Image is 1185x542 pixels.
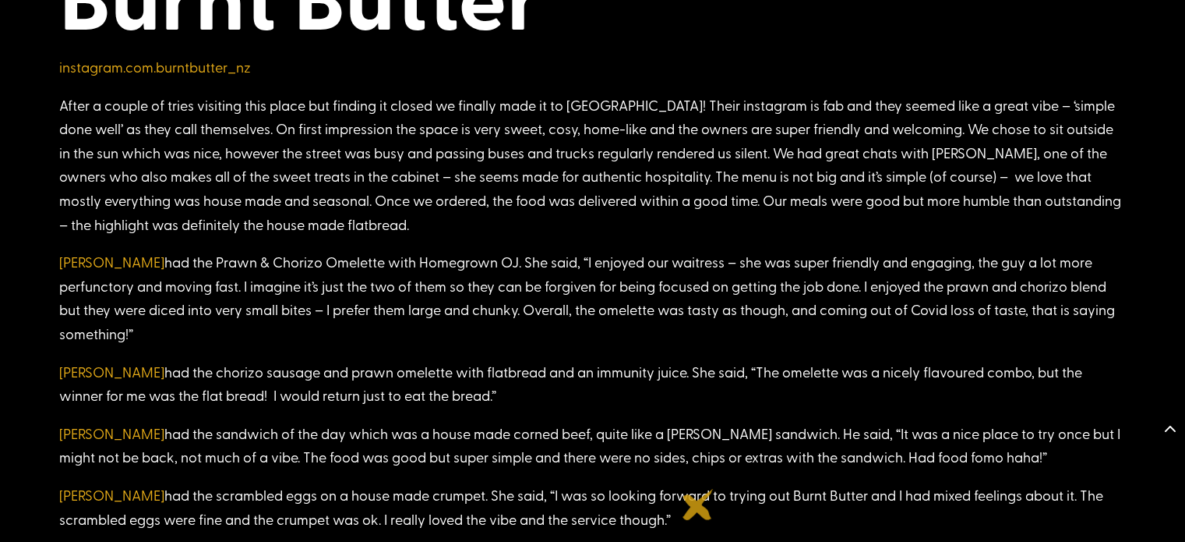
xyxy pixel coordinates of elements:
a: [PERSON_NAME] [59,362,164,381]
p: had the sandwich of the day which was a house made corned beef, quite like a [PERSON_NAME] sandwi... [59,422,1126,484]
a: [PERSON_NAME] [59,252,164,271]
a: instagram.com.burntbutter_nz [59,57,251,76]
p: had the chorizo sausage and prawn omelette with flatbread and an immunity juice. She said, “The o... [59,360,1126,422]
a: [PERSON_NAME] [59,485,164,505]
p: had the Prawn & Chorizo Omelette with Homegrown OJ. She said, “I enjoyed our waitress – she was s... [59,250,1126,360]
p: After a couple of tries visiting this place but finding it closed we finally made it to [GEOGRAPH... [59,94,1126,251]
a: [PERSON_NAME] [59,423,164,443]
